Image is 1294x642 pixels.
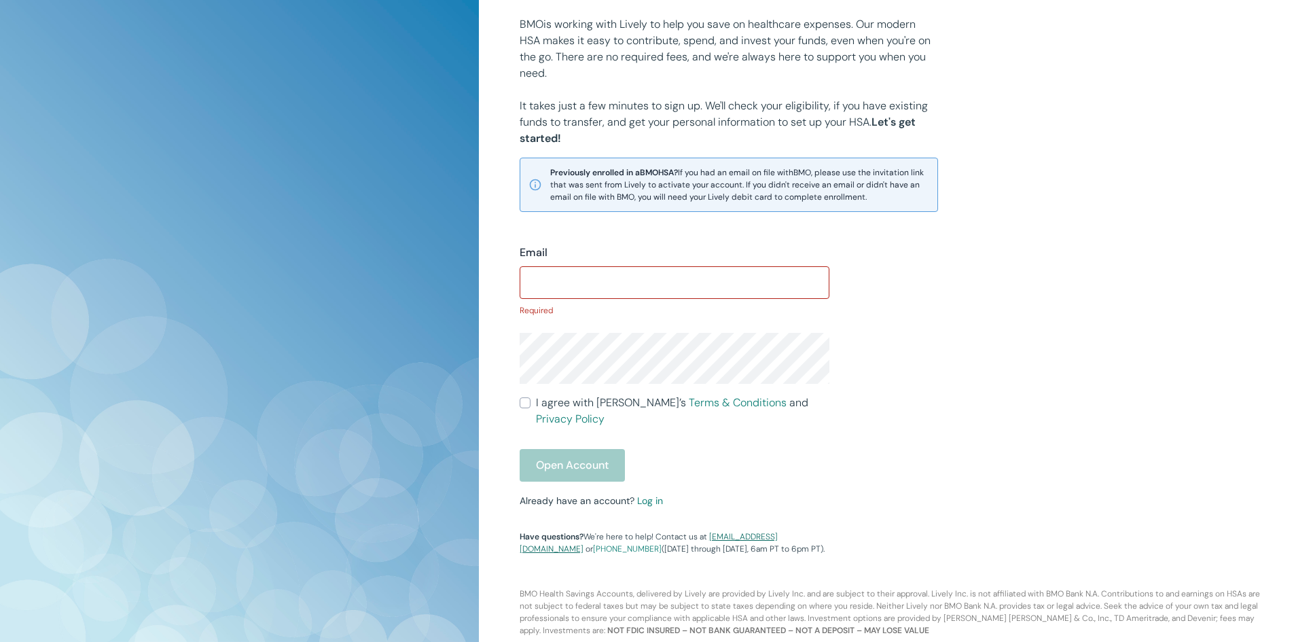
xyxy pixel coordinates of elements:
p: Required [520,304,829,317]
label: Email [520,245,547,261]
span: I agree with [PERSON_NAME]’s and [536,395,829,427]
p: We're here to help! Contact us at or ([DATE] through [DATE], 6am PT to 6pm PT). [520,531,829,555]
strong: Have questions? [520,531,583,542]
span: If you had an email on file with BMO , please use the invitation link that was sent from Lively t... [550,166,929,203]
p: It takes just a few minutes to sign up. We'll check your eligibility, if you have existing funds ... [520,98,938,147]
p: BMO is working with Lively to help you save on healthcare expenses. Our modern HSA makes it easy ... [520,16,938,82]
a: Log in [637,495,663,507]
strong: Previously enrolled in a BMO HSA? [550,167,678,178]
a: Privacy Policy [536,412,605,426]
b: NOT FDIC INSURED – NOT BANK GUARANTEED – NOT A DEPOSIT – MAY LOSE VALUE [607,625,929,636]
small: Already have an account? [520,495,663,507]
p: BMO Health Savings Accounts, delivered by Lively are provided by Lively Inc. and are subject to t... [511,555,1261,637]
a: Terms & Conditions [689,395,787,410]
a: [PHONE_NUMBER] [593,543,662,554]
